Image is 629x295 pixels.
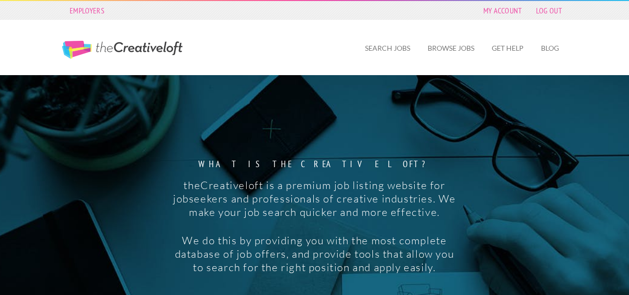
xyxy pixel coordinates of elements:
[420,37,482,60] a: Browse Jobs
[65,3,109,17] a: Employers
[478,3,527,17] a: My Account
[171,234,458,274] p: We do this by providing you with the most complete database of job offers, and provide tools that...
[357,37,418,60] a: Search Jobs
[484,37,532,60] a: Get Help
[62,41,182,59] a: The Creative Loft
[533,37,567,60] a: Blog
[171,160,458,169] strong: What is the creative loft?
[171,179,458,219] p: theCreativeloft is a premium job listing website for jobseekers and professionals of creative ind...
[531,3,567,17] a: Log Out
